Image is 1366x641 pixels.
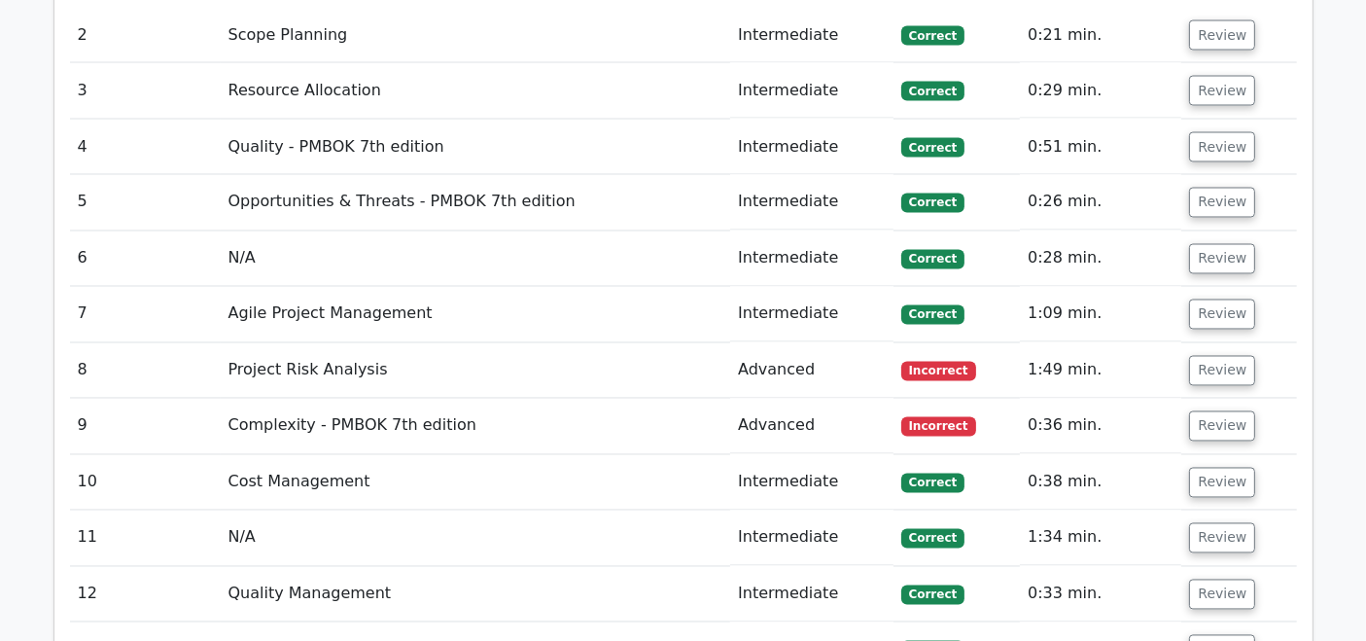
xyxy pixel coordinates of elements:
[901,474,964,493] span: Correct
[221,8,731,63] td: Scope Planning
[1020,511,1181,566] td: 1:34 min.
[70,455,221,511] td: 10
[1020,567,1181,623] td: 0:33 min.
[1189,132,1255,162] button: Review
[1020,287,1181,342] td: 1:09 min.
[1189,468,1255,498] button: Review
[901,586,964,605] span: Correct
[1020,8,1181,63] td: 0:21 min.
[730,343,893,399] td: Advanced
[221,511,731,566] td: N/A
[70,8,221,63] td: 2
[70,63,221,119] td: 3
[70,511,221,566] td: 11
[70,343,221,399] td: 8
[70,175,221,231] td: 5
[1189,188,1255,218] button: Review
[730,455,893,511] td: Intermediate
[901,194,964,213] span: Correct
[1020,175,1181,231] td: 0:26 min.
[901,250,964,269] span: Correct
[70,120,221,175] td: 4
[730,175,893,231] td: Intermediate
[221,455,731,511] td: Cost Management
[1189,244,1255,274] button: Review
[221,343,731,399] td: Project Risk Analysis
[221,399,731,454] td: Complexity - PMBOK 7th edition
[901,362,976,381] span: Incorrect
[1020,399,1181,454] td: 0:36 min.
[221,63,731,119] td: Resource Allocation
[70,567,221,623] td: 12
[1189,523,1255,553] button: Review
[1189,300,1255,330] button: Review
[901,138,964,158] span: Correct
[70,287,221,342] td: 7
[70,231,221,287] td: 6
[1189,411,1255,442] button: Review
[730,231,893,287] td: Intermediate
[730,511,893,566] td: Intermediate
[1020,343,1181,399] td: 1:49 min.
[730,63,893,119] td: Intermediate
[1189,76,1255,106] button: Review
[730,567,893,623] td: Intermediate
[70,399,221,454] td: 9
[221,120,731,175] td: Quality - PMBOK 7th edition
[1020,455,1181,511] td: 0:38 min.
[901,82,964,101] span: Correct
[221,567,731,623] td: Quality Management
[901,305,964,325] span: Correct
[1020,120,1181,175] td: 0:51 min.
[730,120,893,175] td: Intermediate
[1189,356,1255,386] button: Review
[1189,20,1255,51] button: Review
[901,417,976,437] span: Incorrect
[1189,580,1255,610] button: Review
[901,26,964,46] span: Correct
[730,8,893,63] td: Intermediate
[730,399,893,454] td: Advanced
[901,529,964,549] span: Correct
[221,287,731,342] td: Agile Project Management
[221,175,731,231] td: Opportunities & Threats - PMBOK 7th edition
[221,231,731,287] td: N/A
[730,287,893,342] td: Intermediate
[1020,231,1181,287] td: 0:28 min.
[1020,63,1181,119] td: 0:29 min.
